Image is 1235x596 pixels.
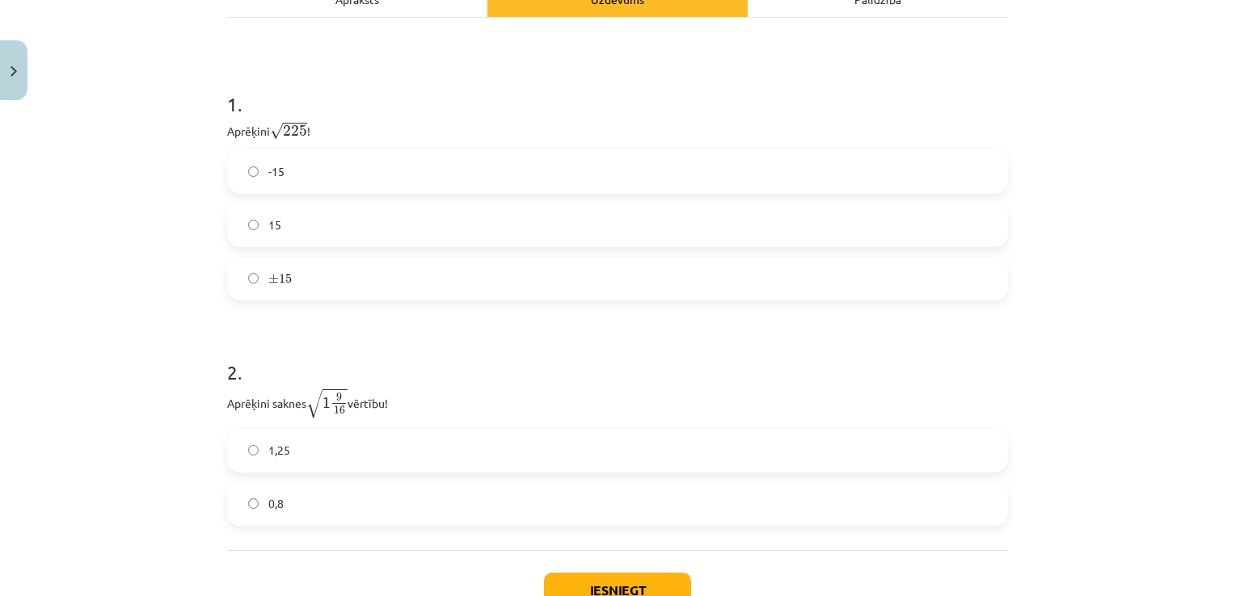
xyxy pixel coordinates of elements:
span: 15 [268,216,281,233]
input: 15 [248,220,259,230]
span: ± [268,274,279,283]
span: 1 [322,397,331,409]
p: Aprēķini ! [227,120,1008,141]
input: 1,25 [248,445,259,455]
input: 0,8 [248,498,259,509]
input: -15 [248,166,259,177]
span: √ [270,123,283,140]
span: 225 [283,125,307,136]
span: 16 [334,406,345,414]
p: Aprēķini saknes vērtību! [227,388,1008,419]
span: 0,8 [268,495,284,512]
span: √ [306,389,322,418]
span: 1,25 [268,442,290,459]
span: 9 [336,393,342,401]
span: 15 [279,274,292,283]
h1: 2 . [227,333,1008,383]
img: icon-close-lesson-0947bae3869378f0d4975bcd49f059093ad1ed9edebbc8119c70593378902aed.svg [11,66,17,77]
span: -15 [268,163,285,180]
h1: 1 . [227,65,1008,115]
